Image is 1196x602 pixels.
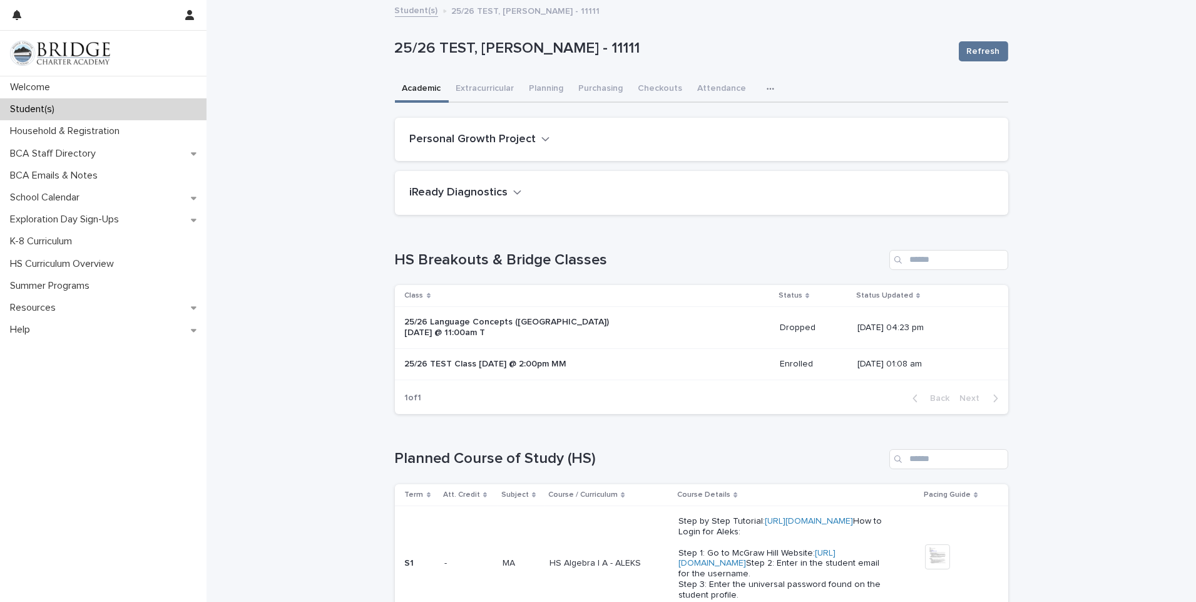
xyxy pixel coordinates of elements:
[902,393,955,404] button: Back
[5,125,130,137] p: Household & Registration
[889,250,1008,270] input: Search
[631,76,690,103] button: Checkouts
[857,323,988,333] p: [DATE] 04:23 pm
[780,323,847,333] p: Dropped
[5,324,40,336] p: Help
[923,394,950,403] span: Back
[444,556,449,569] p: -
[395,450,884,468] h1: Planned Course of Study (HS)
[405,488,424,502] p: Term
[5,170,108,182] p: BCA Emails & Notes
[410,133,550,147] button: Personal Growth Project
[5,258,124,270] p: HS Curriculum Overview
[405,317,613,338] p: 25/26 Language Concepts ([GEOGRAPHIC_DATA]) [DATE] @ 11:00am T
[780,359,847,370] p: Enrolled
[410,186,522,200] button: iReady Diagnostics
[452,3,600,17] p: 25/26 TEST, [PERSON_NAME] - 11111
[889,449,1008,469] input: Search
[405,558,434,569] p: S1
[5,302,66,314] p: Resources
[690,76,754,103] button: Attendance
[395,76,449,103] button: Academic
[501,488,529,502] p: Subject
[779,289,802,303] p: Status
[856,289,913,303] p: Status Updated
[959,41,1008,61] button: Refresh
[549,558,654,569] p: HS Algebra I A - ALEKS
[5,280,100,292] p: Summer Programs
[443,488,480,502] p: Att. Credit
[5,148,106,160] p: BCA Staff Directory
[10,41,110,66] img: V1C1m3IdTEidaUdm9Hs0
[765,517,853,526] a: [URL][DOMAIN_NAME]
[410,133,536,147] h2: Personal Growth Project
[503,556,518,569] p: MA
[449,76,522,103] button: Extracurricular
[410,186,508,200] h2: iReady Diagnostics
[5,192,89,204] p: School Calendar
[395,251,884,269] h1: HS Breakouts & Bridge Classes
[955,393,1008,404] button: Next
[395,348,1008,380] tr: 25/26 TEST Class [DATE] @ 2:00pm MMEnrolled[DATE] 01:08 am
[522,76,571,103] button: Planning
[857,359,988,370] p: [DATE] 01:08 am
[5,103,64,115] p: Student(s)
[395,39,949,58] p: 25/26 TEST, [PERSON_NAME] - 11111
[571,76,631,103] button: Purchasing
[5,214,129,226] p: Exploration Day Sign-Ups
[395,3,438,17] a: Student(s)
[5,81,60,93] p: Welcome
[960,394,988,403] span: Next
[395,383,432,413] p: 1 of 1
[395,307,1008,349] tr: 25/26 Language Concepts ([GEOGRAPHIC_DATA]) [DATE] @ 11:00am TDropped[DATE] 04:23 pm
[5,236,82,247] p: K-8 Curriculum
[677,488,730,502] p: Course Details
[548,488,618,502] p: Course / Curriculum
[967,45,1000,58] span: Refresh
[405,289,424,303] p: Class
[405,359,613,370] p: 25/26 TEST Class [DATE] @ 2:00pm MM
[924,488,971,502] p: Pacing Guide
